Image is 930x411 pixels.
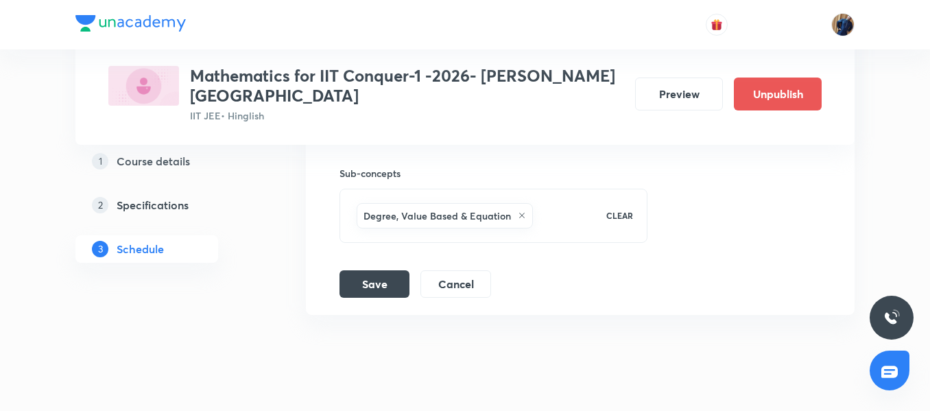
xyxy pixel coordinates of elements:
img: CCCC6CA8-2CC4-43CE-8AA0-4E80C7C7E055_plus.png [108,66,179,106]
button: Preview [635,78,723,110]
p: IIT JEE • Hinglish [190,108,624,123]
p: 3 [92,241,108,257]
img: avatar [711,19,723,31]
h6: Degree, Value Based & Equation [363,209,511,223]
img: Sudipto roy [831,13,855,36]
a: Company Logo [75,15,186,35]
button: avatar [706,14,728,36]
h5: Course details [117,153,190,169]
h5: Specifications [117,197,189,213]
button: Save [339,270,409,298]
img: ttu [883,309,900,326]
img: Company Logo [75,15,186,32]
button: Unpublish [734,78,822,110]
h6: Sub-concepts [339,166,647,180]
p: CLEAR [606,209,633,222]
p: 2 [92,197,108,213]
p: 1 [92,153,108,169]
button: Cancel [420,270,491,298]
a: 2Specifications [75,191,262,219]
a: 1Course details [75,148,262,175]
h5: Schedule [117,241,164,257]
h3: Mathematics for IIT Conquer-1 -2026- [PERSON_NAME][GEOGRAPHIC_DATA] [190,66,624,106]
